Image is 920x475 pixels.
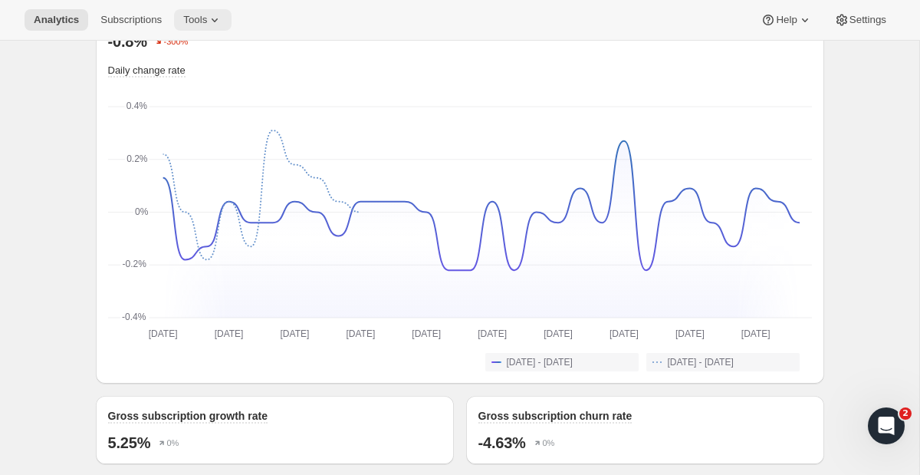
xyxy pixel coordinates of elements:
p: -4.63% [478,434,526,452]
button: Help [751,9,821,31]
button: [DATE] - [DATE] [485,353,639,371]
span: Tools [183,14,207,26]
span: 2 [899,407,912,420]
span: Settings [849,14,886,26]
p: -0.8% [108,32,147,51]
button: Settings [825,9,895,31]
span: Gross subscription growth rate [108,410,268,422]
text: 0.2% [127,153,148,164]
text: -0.4% [122,312,146,322]
span: Subscriptions [100,14,162,26]
text: [DATE] [478,328,507,339]
span: Daily change rate [108,64,186,76]
span: [DATE] - [DATE] [507,356,573,368]
text: [DATE] [741,328,770,339]
button: Tools [174,9,232,31]
button: Subscriptions [91,9,171,31]
text: [DATE] [214,328,243,339]
text: 0% [134,206,148,217]
span: Analytics [34,14,79,26]
text: 0% [542,439,554,448]
span: Gross subscription churn rate [478,410,632,422]
iframe: Intercom live chat [868,407,905,444]
text: [DATE] [412,328,441,339]
text: [DATE] [675,328,704,339]
span: Help [776,14,797,26]
text: [DATE] [346,328,375,339]
text: 0.4% [126,101,147,111]
button: [DATE] - [DATE] [646,353,800,371]
text: [DATE] [544,328,573,339]
text: [DATE] [609,328,639,339]
p: 5.25% [108,434,151,452]
text: [DATE] [280,328,309,339]
button: Analytics [25,9,88,31]
text: 0% [167,439,179,448]
text: [DATE] [148,328,177,339]
text: -0.2% [122,259,146,269]
span: [DATE] - [DATE] [668,356,734,368]
text: -300% [163,38,188,47]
